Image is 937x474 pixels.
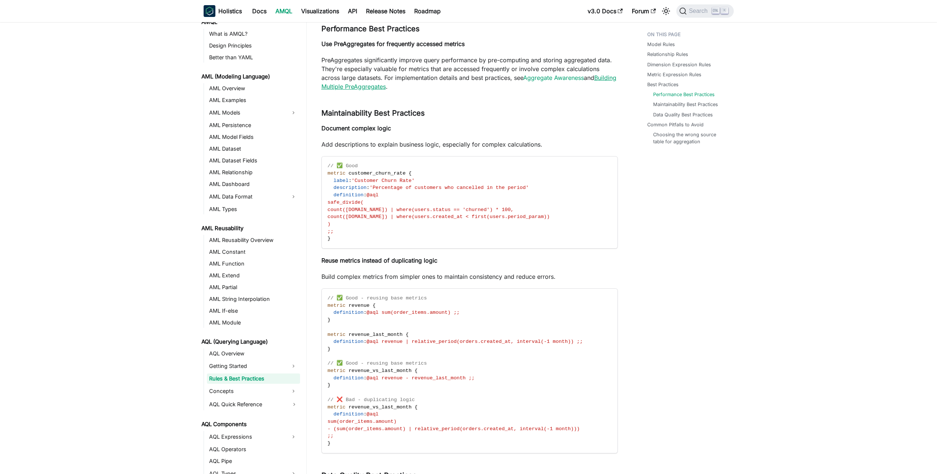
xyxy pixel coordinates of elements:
[207,83,300,94] a: AML Overview
[328,171,346,176] span: metric
[207,456,300,466] a: AQL Pipe
[321,109,618,118] h3: Maintainability Best Practices
[248,5,271,17] a: Docs
[334,339,364,344] span: definition
[218,7,242,15] b: Holistics
[207,132,300,142] a: AML Model Fields
[321,124,391,132] strong: Document complex logic
[207,385,287,397] a: Concepts
[415,404,418,410] span: {
[647,41,675,48] a: Model Rules
[409,171,412,176] span: {
[196,22,307,474] nav: Docs sidebar
[287,191,300,203] button: Expand sidebar category 'AML Data Format'
[334,411,364,417] span: definition
[367,411,379,417] span: @aql
[207,41,300,51] a: Design Principles
[321,56,618,91] p: PreAggregates significantly improve query performance by pre-computing and storing aggregated dat...
[410,5,445,17] a: Roadmap
[647,81,679,88] a: Best Practices
[370,185,529,190] span: 'Percentage of customers who cancelled in the period'
[328,236,331,241] span: }
[207,52,300,63] a: Better than YAML
[415,368,418,373] span: {
[207,179,300,189] a: AML Dashboard
[199,17,300,27] a: AMQL
[207,294,300,304] a: AML String Interpolation
[349,368,412,373] span: revenue_vs_last_month
[334,375,364,381] span: definition
[207,431,287,443] a: AQL Expressions
[207,95,300,105] a: AML Examples
[199,223,300,234] a: AML Reusability
[207,191,287,203] a: AML Data Format
[204,5,215,17] img: Holistics
[207,247,300,257] a: AML Constant
[207,270,300,281] a: AML Extend
[199,71,300,82] a: AML (Modeling Language)
[367,375,475,381] span: @aql revenue - revenue_last_month ;;
[328,332,346,337] span: metric
[207,120,300,130] a: AML Persistence
[627,5,660,17] a: Forum
[207,259,300,269] a: AML Function
[349,178,352,183] span: :
[321,24,618,34] h3: Performance Best Practices
[523,74,584,81] a: Aggregate Awareness
[321,140,618,149] p: Add descriptions to explain business logic, especially for complex calculations.
[328,404,346,410] span: metric
[363,339,366,344] span: :
[271,5,297,17] a: AMQL
[287,385,300,397] button: Expand sidebar category 'Concepts'
[363,310,366,315] span: :
[406,332,409,337] span: {
[352,178,415,183] span: 'Customer Churn Rate'
[204,5,242,17] a: HolisticsHolistics
[373,303,376,308] span: {
[687,8,712,14] span: Search
[647,51,688,58] a: Relationship Rules
[334,192,364,198] span: definition
[328,426,580,432] span: - (sum(order_items.amount) | relative_period(orders.created_at, interval(-1 month)))
[321,272,618,281] p: Build complex metrics from simpler ones to maintain consistency and reduce errors.
[328,433,334,439] span: ;;
[363,375,366,381] span: :
[321,257,437,264] strong: Reuse metrics instead of duplicating logic
[328,440,331,446] span: }
[328,419,397,424] span: sum(order_items.amount)
[328,368,346,373] span: metric
[676,4,733,18] button: Search (Ctrl+K)
[328,163,358,169] span: // ✅ Good
[207,29,300,39] a: What is AMQL?
[207,144,300,154] a: AML Dataset
[199,337,300,347] a: AQL (Querying Language)
[328,303,346,308] span: metric
[207,155,300,166] a: AML Dataset Fields
[207,373,300,384] a: Rules & Best Practices
[334,178,349,183] span: label
[328,317,331,323] span: }
[207,360,287,372] a: Getting Started
[647,121,704,128] a: Common Pitfalls to Avoid
[583,5,627,17] a: v3.0 Docs
[328,382,331,388] span: }
[334,185,367,190] span: description
[207,444,300,454] a: AQL Operators
[363,192,366,198] span: :
[207,282,300,292] a: AML Partial
[207,107,287,119] a: AML Models
[653,91,715,98] a: Performance Best Practices
[321,40,465,48] strong: Use PreAggregates for frequently accessed metrics
[207,204,300,214] a: AML Types
[660,5,672,17] button: Switch between dark and light mode (currently light mode)
[367,310,460,315] span: @aql sum(order_items.amount) ;;
[362,5,410,17] a: Release Notes
[207,235,300,245] a: AML Reusability Overview
[344,5,362,17] a: API
[653,111,713,118] a: Data Quality Best Practices
[363,411,366,417] span: :
[328,221,331,227] span: )
[199,419,300,429] a: AQL Components
[349,404,412,410] span: revenue_vs_last_month
[328,229,334,234] span: ;;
